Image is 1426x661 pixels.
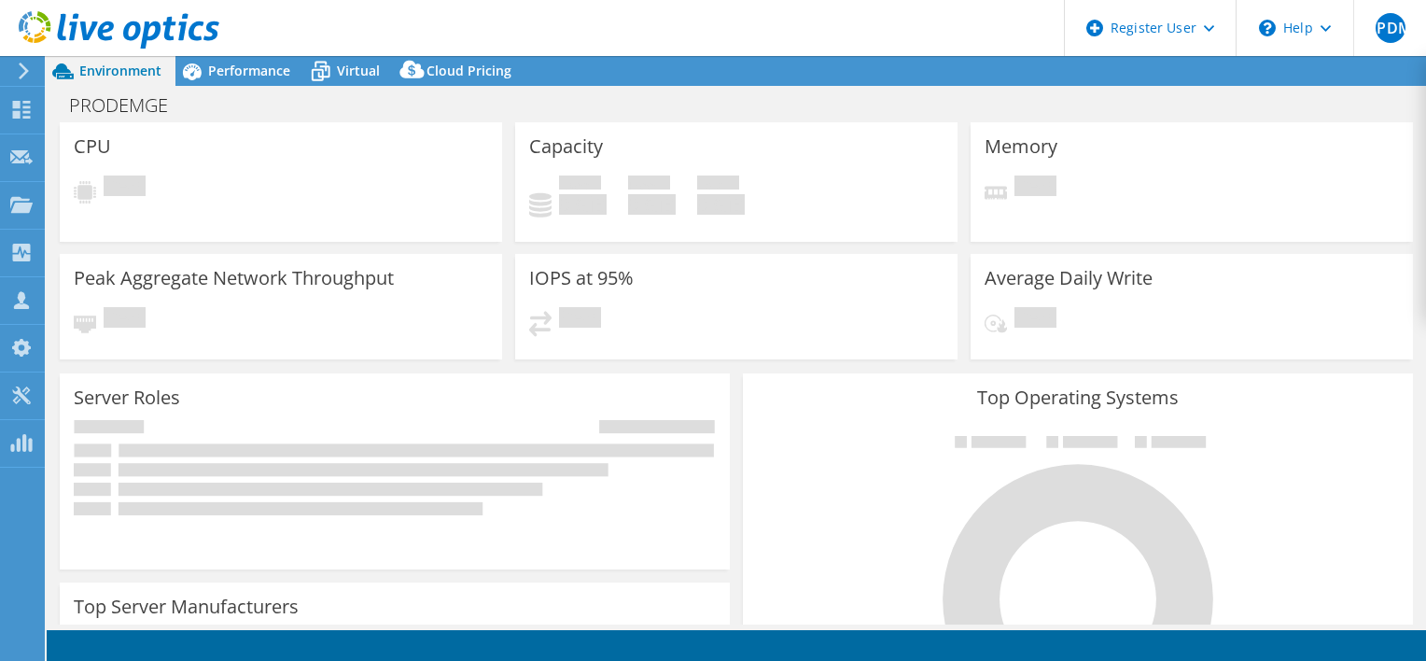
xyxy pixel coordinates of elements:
span: Virtual [337,62,380,79]
span: Environment [79,62,161,79]
span: Used [559,176,601,194]
span: Pending [104,307,146,332]
h3: Average Daily Write [985,268,1153,288]
h3: CPU [74,136,111,157]
span: Cloud Pricing [426,62,511,79]
span: Pending [104,176,146,201]
h3: Capacity [529,136,603,157]
h3: IOPS at 95% [529,268,634,288]
span: Free [628,176,670,194]
svg: \n [1259,20,1276,36]
h4: 0 GiB [628,194,676,215]
h3: Server Roles [74,387,180,408]
h3: Peak Aggregate Network Throughput [74,268,394,288]
h3: Top Operating Systems [757,387,1399,408]
h4: 0 GiB [559,194,607,215]
span: Pending [559,307,601,332]
span: Performance [208,62,290,79]
h4: 0 GiB [697,194,745,215]
h1: PRODEMGE [61,95,197,116]
span: Total [697,176,739,194]
span: Pending [1014,307,1056,332]
h3: Memory [985,136,1057,157]
span: FPDM [1376,13,1405,43]
span: Pending [1014,176,1056,201]
h3: Top Server Manufacturers [74,597,299,617]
